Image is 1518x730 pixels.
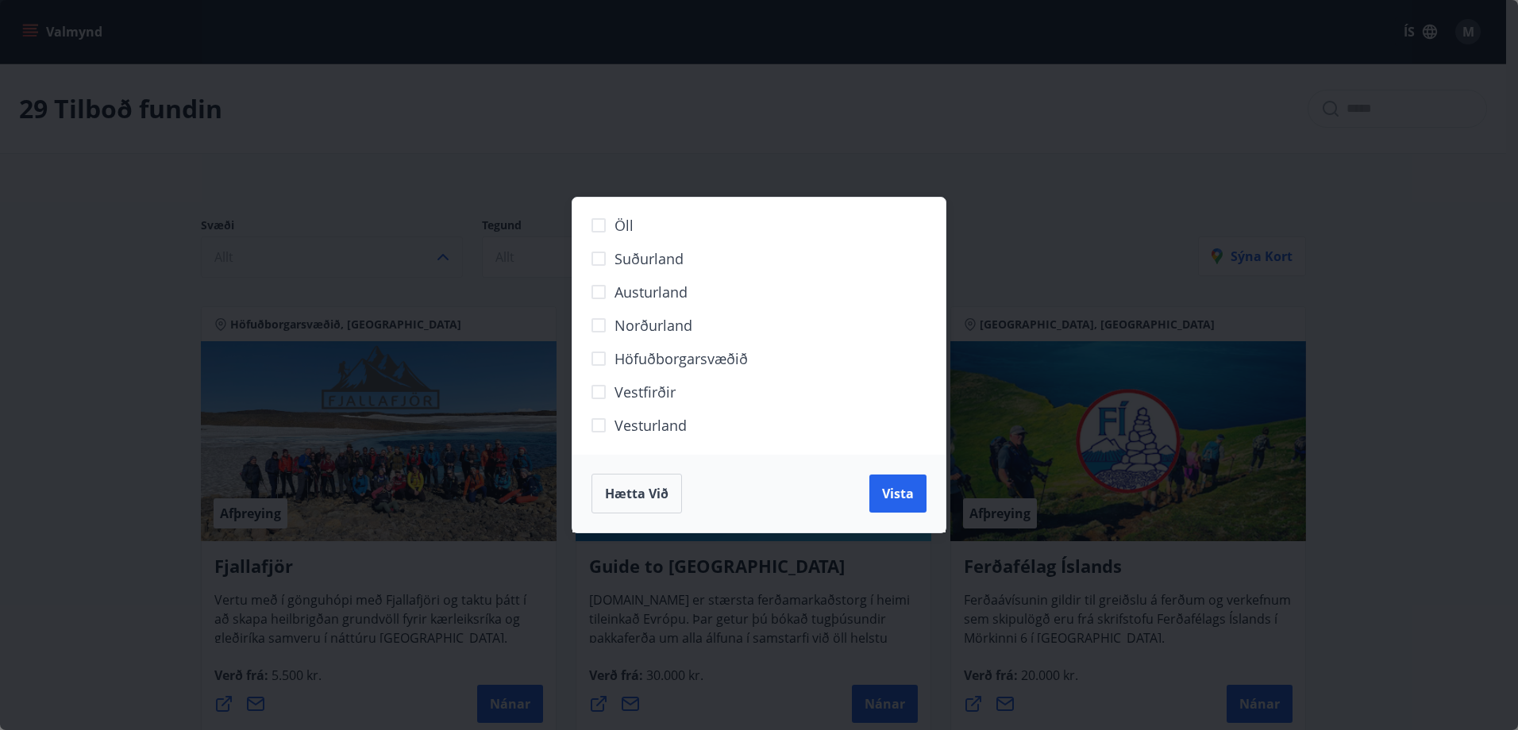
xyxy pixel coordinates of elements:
[869,474,927,513] button: Vista
[615,282,688,302] span: Austurland
[591,474,682,513] button: Hætta við
[615,382,676,402] span: Vestfirðir
[615,348,748,369] span: Höfuðborgarsvæðið
[615,248,684,269] span: Suðurland
[615,215,634,236] span: Öll
[615,415,687,436] span: Vesturland
[605,485,668,502] span: Hætta við
[882,485,914,502] span: Vista
[615,315,692,336] span: Norðurland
